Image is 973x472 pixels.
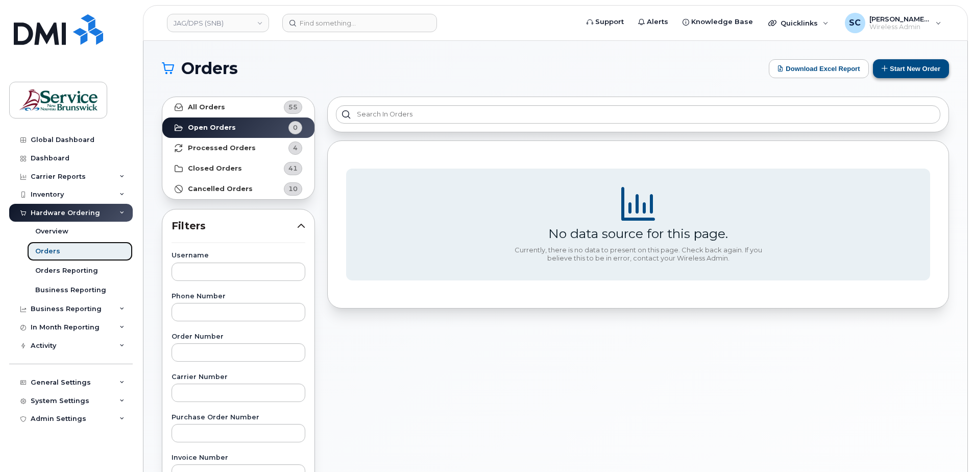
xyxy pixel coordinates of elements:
[510,246,766,262] div: Currently, there is no data to present on this page. Check back again. If you believe this to be ...
[181,61,238,76] span: Orders
[188,164,242,173] strong: Closed Orders
[769,59,869,78] button: Download Excel Report
[162,158,314,179] a: Closed Orders41
[188,144,256,152] strong: Processed Orders
[548,226,728,241] div: No data source for this page.
[288,163,298,173] span: 41
[162,117,314,138] a: Open Orders0
[172,414,305,421] label: Purchase Order Number
[162,138,314,158] a: Processed Orders4
[336,105,940,124] input: Search in orders
[293,143,298,153] span: 4
[288,184,298,194] span: 10
[172,293,305,300] label: Phone Number
[172,334,305,340] label: Order Number
[172,219,297,233] span: Filters
[188,185,253,193] strong: Cancelled Orders
[172,455,305,461] label: Invoice Number
[188,124,236,132] strong: Open Orders
[293,123,298,132] span: 0
[172,252,305,259] label: Username
[873,59,949,78] button: Start New Order
[288,102,298,112] span: 55
[162,179,314,199] a: Cancelled Orders10
[172,374,305,381] label: Carrier Number
[188,103,225,111] strong: All Orders
[162,97,314,117] a: All Orders55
